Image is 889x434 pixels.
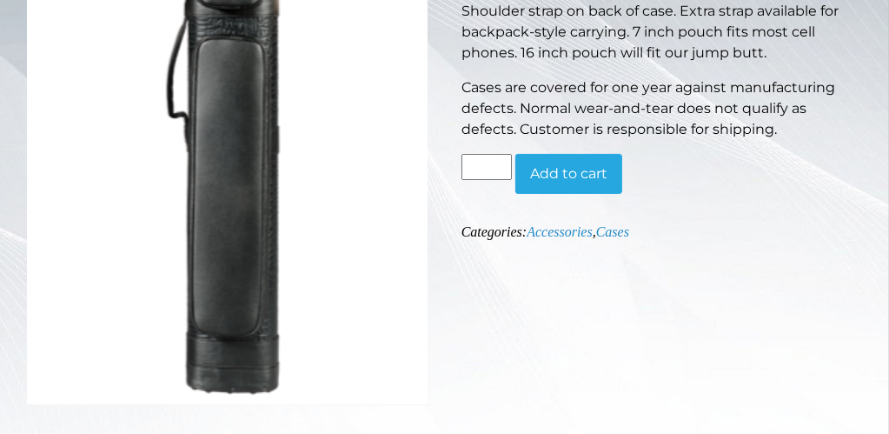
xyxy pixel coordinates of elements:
[461,154,512,180] input: Product quantity
[461,77,862,140] p: Cases are covered for one year against manufacturing defects. Normal wear-and-tear does not quali...
[461,224,629,239] span: Categories: ,
[461,1,862,63] p: Shoulder strap on back of case. Extra strap available for backpack-style carrying. 7 inch pouch f...
[596,224,629,239] a: Cases
[515,154,622,194] button: Add to cart
[527,224,593,239] a: Accessories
